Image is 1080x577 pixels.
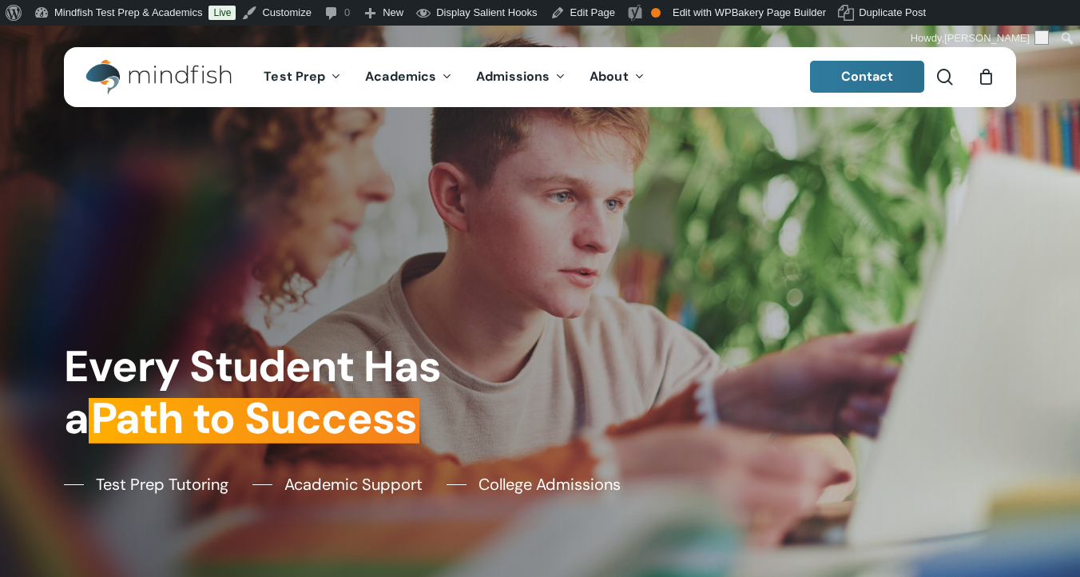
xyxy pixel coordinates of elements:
[651,8,661,18] div: OK
[96,472,228,496] span: Test Prep Tutoring
[252,472,423,496] a: Academic Support
[447,472,621,496] a: College Admissions
[464,70,578,84] a: Admissions
[810,61,925,93] a: Contact
[264,68,325,85] span: Test Prep
[208,6,236,20] a: Live
[590,68,629,85] span: About
[905,26,1055,51] a: Howdy,
[476,68,550,85] span: Admissions
[841,68,894,85] span: Contact
[64,47,1016,107] header: Main Menu
[284,472,423,496] span: Academic Support
[64,472,228,496] a: Test Prep Tutoring
[353,70,464,84] a: Academics
[944,32,1030,44] span: [PERSON_NAME]
[252,47,656,107] nav: Main Menu
[365,68,436,85] span: Academics
[252,70,353,84] a: Test Prep
[478,472,621,496] span: College Admissions
[578,70,657,84] a: About
[89,390,419,447] em: Path to Success
[64,341,530,445] h1: Every Student Has a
